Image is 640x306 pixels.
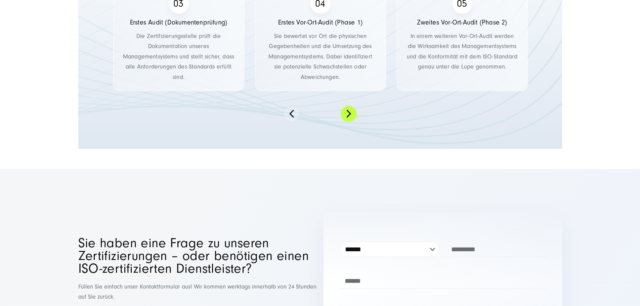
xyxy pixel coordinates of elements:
[406,17,518,28] h5: Zweites Vor-Ort-Audit (Phase 2)
[78,237,317,275] h2: Sie haben eine Frage zu unseren Zertifizierungen – oder benötigen einen ISO-zertifizierten Dienst...
[123,17,234,28] h5: Erstes Audit (Dokumentenprüfung)
[78,282,317,302] p: Füllen Sie einfach unser Kontaktformular aus! Wir kommen werktags innerhalb von 24 Stunden auf Si...
[268,33,372,81] span: Sie bewertet vor Ort die physischen Gegebenheiten und die Umsetzung des Managementsystems. Dabei ...
[264,17,376,28] h5: Erstes Vor-Ort-Audit (Phase 1)
[123,33,234,81] span: Die Zertifizierungsstelle prüft die Dokumentation unseres Managementsystems und stellt sicher, da...
[407,33,517,71] span: In einem weiteren Vor-Ort-Audit werden die Wirksamkeit des Managementsystems und die Konformität ...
